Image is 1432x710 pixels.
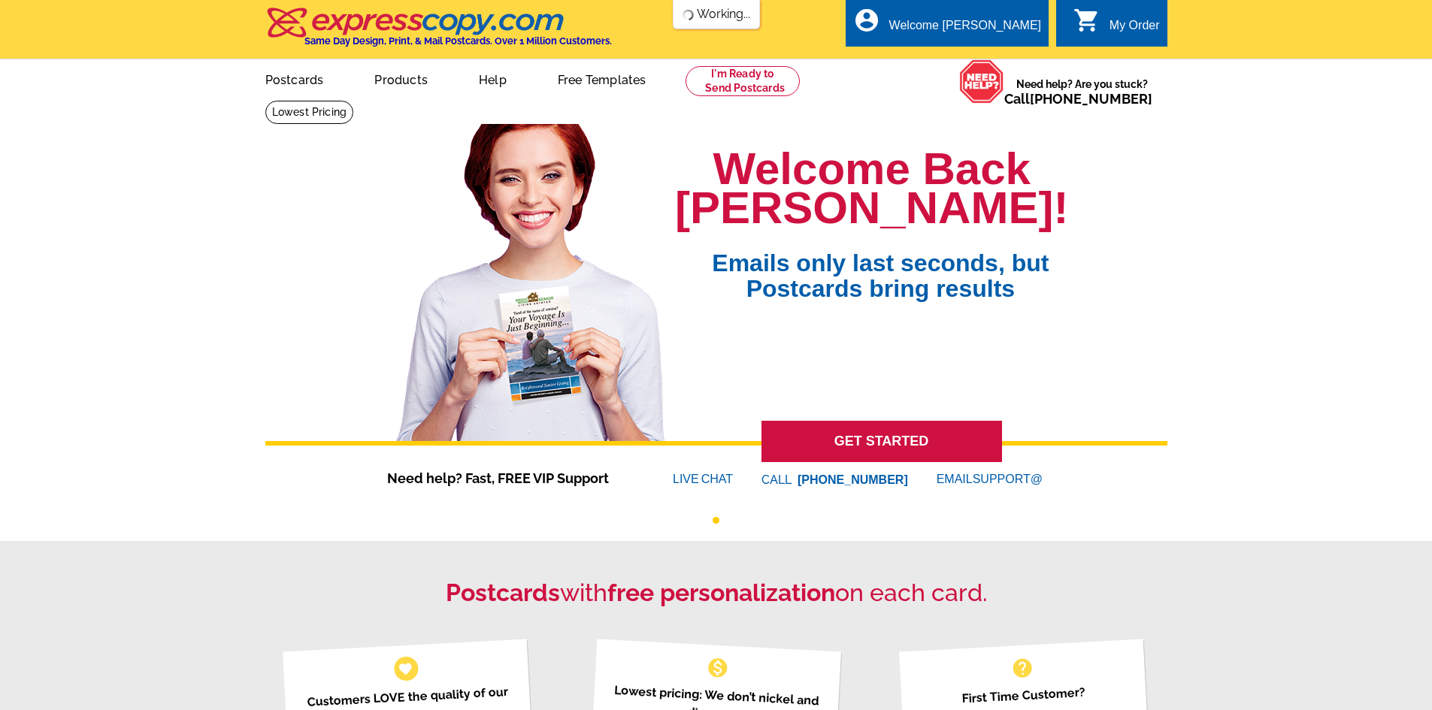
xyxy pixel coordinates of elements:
a: GET STARTED [761,421,1002,462]
a: Postcards [241,61,348,96]
a: Same Day Design, Print, & Mail Postcards. Over 1 Million Customers. [265,18,612,47]
a: Help [455,61,531,96]
div: Welcome [PERSON_NAME] [889,19,1041,40]
div: My Order [1110,19,1160,40]
a: [PHONE_NUMBER] [1030,91,1152,107]
button: 1 of 1 [713,517,719,524]
span: monetization_on [706,656,730,680]
a: shopping_cart My Order [1073,17,1160,35]
img: welcome-back-logged-in.png [387,112,675,441]
font: LIVE [673,470,701,488]
h1: Welcome Back [PERSON_NAME]! [675,150,1068,228]
span: help [1010,656,1034,680]
span: Need help? Are you stuck? [1004,77,1160,107]
i: account_circle [853,7,880,34]
strong: Postcards [446,579,560,606]
img: help [959,59,1004,104]
a: LIVECHAT [673,473,733,485]
i: shopping_cart [1073,7,1100,34]
p: First Time Customer? [918,681,1130,710]
span: Need help? Fast, FREE VIP Support [387,468,628,488]
span: Call [1004,91,1152,107]
h4: Same Day Design, Print, & Mail Postcards. Over 1 Million Customers. [304,35,612,47]
a: Products [350,61,452,96]
h2: with on each card. [265,579,1167,607]
a: Free Templates [534,61,671,96]
strong: free personalization [607,579,835,606]
span: Emails only last seconds, but Postcards bring results [692,228,1068,301]
font: SUPPORT@ [973,470,1045,488]
img: loading... [682,9,694,21]
span: favorite [398,660,413,676]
